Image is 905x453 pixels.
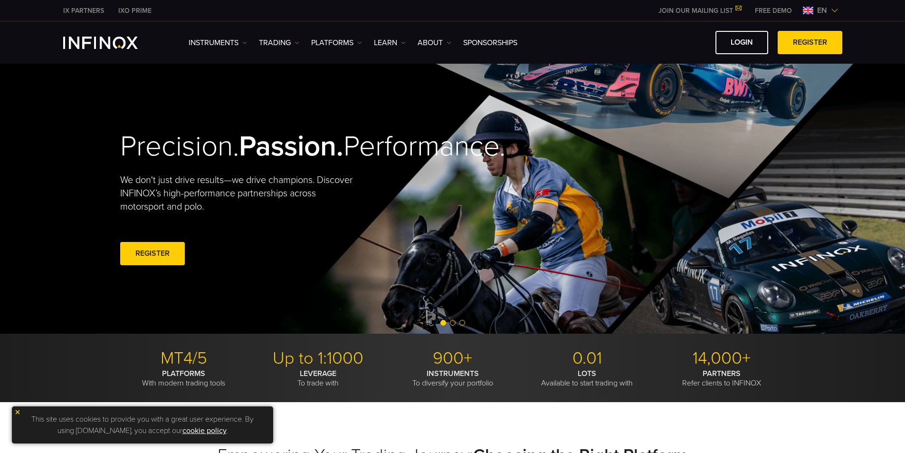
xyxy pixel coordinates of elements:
[14,409,21,415] img: yellow close icon
[162,369,205,378] strong: PLATFORMS
[120,348,248,369] p: MT4/5
[748,6,799,16] a: INFINOX MENU
[418,37,451,48] a: ABOUT
[524,348,651,369] p: 0.01
[524,369,651,388] p: Available to start trading with
[440,320,446,326] span: Go to slide 1
[389,369,516,388] p: To diversify your portfolio
[658,348,785,369] p: 14,000+
[111,6,159,16] a: INFINOX
[459,320,465,326] span: Go to slide 3
[56,6,111,16] a: INFINOX
[239,129,343,164] strong: Passion.
[120,369,248,388] p: With modern trading tools
[374,37,406,48] a: Learn
[63,37,160,49] a: INFINOX Logo
[255,369,382,388] p: To trade with
[578,369,596,378] strong: LOTS
[259,37,299,48] a: TRADING
[450,320,456,326] span: Go to slide 2
[703,369,741,378] strong: PARTNERS
[17,411,268,439] p: This site uses cookies to provide you with a great user experience. By using [DOMAIN_NAME], you a...
[715,31,768,54] a: LOGIN
[651,7,748,15] a: JOIN OUR MAILING LIST
[189,37,247,48] a: Instruments
[120,173,360,213] p: We don't just drive results—we drive champions. Discover INFINOX’s high-performance partnerships ...
[255,348,382,369] p: Up to 1:1000
[300,369,336,378] strong: LEVERAGE
[427,369,479,378] strong: INSTRUMENTS
[182,426,227,435] a: cookie policy
[120,129,419,164] h2: Precision. Performance.
[120,242,185,265] a: REGISTER
[658,369,785,388] p: Refer clients to INFINOX
[311,37,362,48] a: PLATFORMS
[778,31,842,54] a: REGISTER
[813,5,831,16] span: en
[463,37,517,48] a: SPONSORSHIPS
[389,348,516,369] p: 900+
